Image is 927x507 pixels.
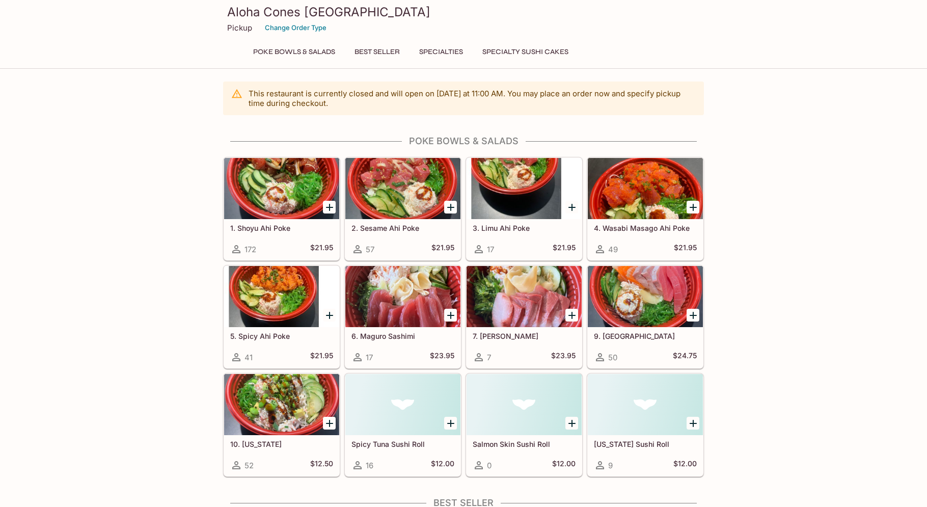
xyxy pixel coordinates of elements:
[565,201,578,214] button: Add 3. Limu Ahi Poke
[323,309,336,322] button: Add 5. Spicy Ahi Poke
[223,136,704,147] h4: Poke Bowls & Salads
[431,243,454,255] h5: $21.95
[467,266,582,327] div: 7. Hamachi Sashimi
[687,417,699,430] button: Add California Sushi Roll
[244,461,254,470] span: 52
[444,309,457,322] button: Add 6. Maguro Sashimi
[366,245,374,254] span: 57
[466,373,582,476] a: Salmon Skin Sushi Roll0$12.00
[444,417,457,430] button: Add Spicy Tuna Sushi Roll
[467,374,582,435] div: Salmon Skin Sushi Roll
[345,158,460,219] div: 2. Sesame Ahi Poke
[351,332,454,340] h5: 6. Maguro Sashimi
[588,266,703,327] div: 9. Charashi
[466,265,582,368] a: 7. [PERSON_NAME]7$23.95
[224,158,339,219] div: 1. Shoyu Ahi Poke
[551,351,576,363] h5: $23.95
[444,201,457,214] button: Add 2. Sesame Ahi Poke
[227,23,252,33] p: Pickup
[310,459,333,471] h5: $12.50
[608,461,613,470] span: 9
[224,374,339,435] div: 10. California
[673,351,697,363] h5: $24.75
[477,45,574,59] button: Specialty Sushi Cakes
[227,4,700,20] h3: Aloha Cones [GEOGRAPHIC_DATA]
[230,440,333,448] h5: 10. [US_STATE]
[345,266,460,327] div: 6. Maguro Sashimi
[345,373,461,476] a: Spicy Tuna Sushi Roll16$12.00
[224,157,340,260] a: 1. Shoyu Ahi Poke172$21.95
[594,440,697,448] h5: [US_STATE] Sushi Roll
[587,157,703,260] a: 4. Wasabi Masago Ahi Poke49$21.95
[473,224,576,232] h5: 3. Limu Ahi Poke
[244,245,256,254] span: 172
[310,243,333,255] h5: $21.95
[687,201,699,214] button: Add 4. Wasabi Masago Ahi Poke
[351,224,454,232] h5: 2. Sesame Ahi Poke
[260,20,331,36] button: Change Order Type
[466,157,582,260] a: 3. Limu Ahi Poke17$21.95
[224,266,339,327] div: 5. Spicy Ahi Poke
[588,374,703,435] div: California Sushi Roll
[345,157,461,260] a: 2. Sesame Ahi Poke57$21.95
[608,353,617,362] span: 50
[487,461,492,470] span: 0
[587,373,703,476] a: [US_STATE] Sushi Roll9$12.00
[487,245,494,254] span: 17
[244,353,253,362] span: 41
[487,353,491,362] span: 7
[467,158,582,219] div: 3. Limu Ahi Poke
[230,224,333,232] h5: 1. Shoyu Ahi Poke
[351,440,454,448] h5: Spicy Tuna Sushi Roll
[224,373,340,476] a: 10. [US_STATE]52$12.50
[310,351,333,363] h5: $21.95
[323,201,336,214] button: Add 1. Shoyu Ahi Poke
[473,440,576,448] h5: Salmon Skin Sushi Roll
[431,459,454,471] h5: $12.00
[587,265,703,368] a: 9. [GEOGRAPHIC_DATA]50$24.75
[552,459,576,471] h5: $12.00
[553,243,576,255] h5: $21.95
[674,243,697,255] h5: $21.95
[345,374,460,435] div: Spicy Tuna Sushi Roll
[349,45,405,59] button: Best Seller
[248,45,341,59] button: Poke Bowls & Salads
[366,461,373,470] span: 16
[323,417,336,430] button: Add 10. California
[565,309,578,322] button: Add 7. Hamachi Sashimi
[565,417,578,430] button: Add Salmon Skin Sushi Roll
[673,459,697,471] h5: $12.00
[588,158,703,219] div: 4. Wasabi Masago Ahi Poke
[345,265,461,368] a: 6. Maguro Sashimi17$23.95
[366,353,373,362] span: 17
[594,332,697,340] h5: 9. [GEOGRAPHIC_DATA]
[249,89,696,108] p: This restaurant is currently closed and will open on [DATE] at 11:00 AM . You may place an order ...
[608,245,618,254] span: 49
[687,309,699,322] button: Add 9. Charashi
[594,224,697,232] h5: 4. Wasabi Masago Ahi Poke
[230,332,333,340] h5: 5. Spicy Ahi Poke
[414,45,469,59] button: Specialties
[473,332,576,340] h5: 7. [PERSON_NAME]
[224,265,340,368] a: 5. Spicy Ahi Poke41$21.95
[430,351,454,363] h5: $23.95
